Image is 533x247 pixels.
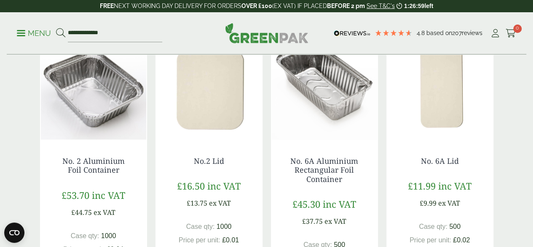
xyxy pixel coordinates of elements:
span: 207 [452,30,462,36]
a: Menu [17,28,51,37]
span: 1000 [101,232,116,239]
span: 0 [513,24,522,33]
span: reviews [462,30,482,36]
a: No. 2 Aluminium Foil Container [62,155,125,175]
span: Case qty: [71,232,99,239]
p: Menu [17,28,51,38]
img: 0810POLY-High [155,34,262,139]
span: inc VAT [323,197,356,210]
span: Case qty: [419,223,447,230]
img: NO 2 [40,34,147,139]
strong: OVER £100 [241,3,272,9]
span: £53.70 [62,188,89,201]
span: 1:26:59 [404,3,424,9]
img: NO 6 [271,34,378,139]
span: inc VAT [438,179,471,192]
span: 1000 [217,223,232,230]
span: ex VAT [209,198,231,207]
span: £16.50 [177,179,205,192]
span: ex VAT [438,198,460,207]
span: Price per unit: [410,236,451,243]
span: £0.01 [222,236,239,243]
span: ex VAT [324,216,346,225]
span: £0.02 [453,236,470,243]
span: left [424,3,433,9]
span: inc VAT [92,188,125,201]
i: Cart [506,29,516,38]
a: 0 [506,27,516,40]
span: £11.99 [408,179,436,192]
img: GreenPak Supplies [225,23,308,43]
span: ex VAT [94,207,115,217]
span: inc VAT [207,179,241,192]
button: Open CMP widget [4,223,24,243]
i: My Account [490,29,501,38]
span: £9.99 [420,198,437,207]
span: £37.75 [302,216,323,225]
a: No.2 Lid [194,155,224,166]
span: £44.75 [71,207,92,217]
a: See T&C's [367,3,395,9]
a: No. 6A Lid [421,155,459,166]
span: Price per unit: [179,236,220,243]
a: No. 6A Aluminium Rectangular Foil Container [290,155,358,184]
span: Based on [426,30,452,36]
img: REVIEWS.io [334,30,370,36]
span: 4.8 [417,30,426,36]
span: £45.30 [292,197,320,210]
span: 500 [449,223,461,230]
img: 0813POLY-High [386,34,493,139]
span: Case qty: [186,223,215,230]
strong: FREE [100,3,114,9]
strong: BEFORE 2 pm [327,3,365,9]
span: £13.75 [187,198,207,207]
div: 4.79 Stars [375,29,412,37]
